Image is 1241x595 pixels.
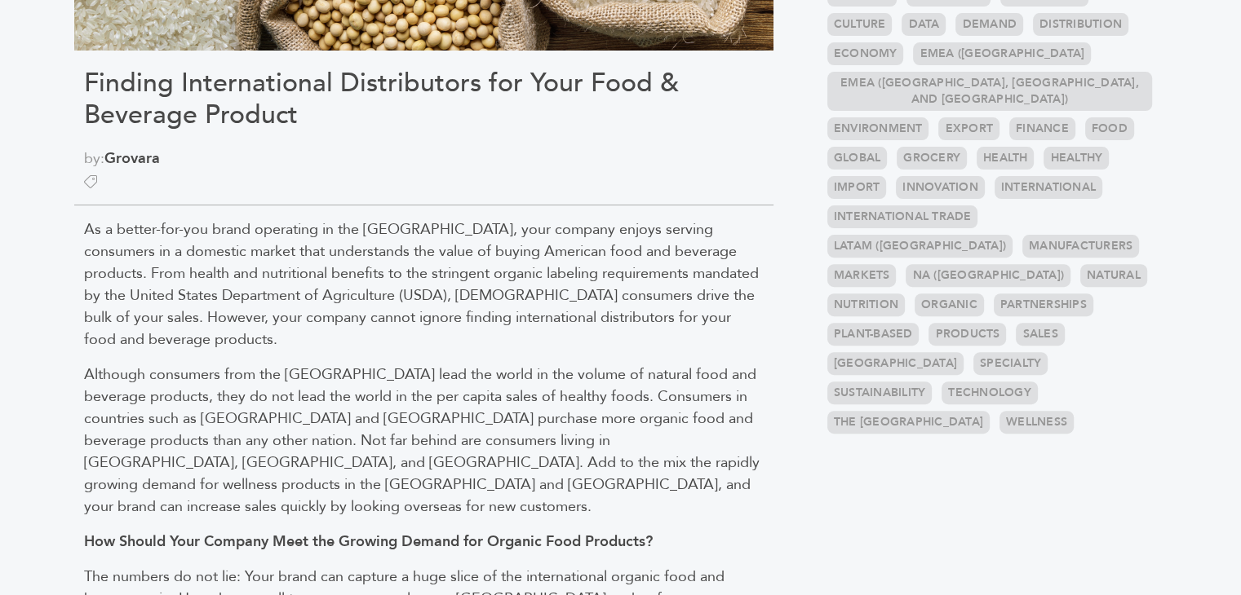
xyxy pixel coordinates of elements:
[942,381,1038,404] a: Technology
[897,147,967,170] a: Grocery
[999,411,1074,434] a: Wellness
[827,176,887,199] a: Import
[994,293,1093,316] a: Partnerships
[827,381,933,404] a: Sustainability
[1033,13,1128,36] a: Distribution
[827,235,1013,258] a: LATAM ([GEOGRAPHIC_DATA])
[84,219,759,350] span: As a better-for-you brand operating in the [GEOGRAPHIC_DATA], your company enjoys serving consume...
[1022,235,1139,258] a: Manufacturers
[1085,117,1134,140] a: Food
[827,72,1152,111] a: EMEA ([GEOGRAPHIC_DATA], [GEOGRAPHIC_DATA], and [GEOGRAPHIC_DATA])
[827,264,897,287] a: Markets
[915,293,984,316] a: Organic
[938,117,999,140] a: Export
[977,147,1035,170] a: Health
[955,13,1023,36] a: Demand
[827,352,964,375] a: [GEOGRAPHIC_DATA]
[827,117,929,140] a: Environment
[84,364,760,517] span: Although consumers from the [GEOGRAPHIC_DATA] lead the world in the volume of natural food and be...
[827,411,990,434] a: the [GEOGRAPHIC_DATA]
[929,323,1006,346] a: Products
[1080,264,1147,287] a: Natural
[104,148,160,169] a: Grovara
[84,148,764,170] span: by:
[973,352,1048,375] a: Specialty
[827,42,904,65] a: Economy
[1009,117,1075,140] a: Finance
[995,176,1102,199] a: International
[84,531,653,552] b: How Should Your Company Meet the Growing Demand for Organic Food Products?
[84,68,764,130] h1: Finding International Distributors for Your Food & Beverage Product
[913,42,1091,65] a: EMEA ([GEOGRAPHIC_DATA]
[896,176,985,199] a: Innovation
[827,147,888,170] a: Global
[827,205,978,228] a: International Trade
[827,293,905,316] a: Nutrition
[827,323,920,346] a: Plant-based
[1016,323,1064,346] a: Sales
[1044,147,1109,170] a: Healthy
[906,264,1070,287] a: NA ([GEOGRAPHIC_DATA])
[827,13,893,36] a: Culture
[902,13,946,36] a: Data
